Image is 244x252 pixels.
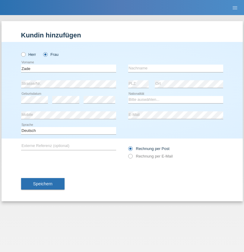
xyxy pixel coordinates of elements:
button: Speichern [21,178,65,190]
label: Frau [43,52,59,57]
input: Rechnung per E-Mail [128,154,132,161]
a: menu [229,6,241,9]
input: Frau [43,52,47,56]
span: Speichern [33,181,52,186]
input: Herr [21,52,25,56]
input: Rechnung per Post [128,146,132,154]
label: Herr [21,52,36,57]
label: Rechnung per Post [128,146,170,151]
i: menu [232,5,238,11]
h1: Kundin hinzufügen [21,31,223,39]
label: Rechnung per E-Mail [128,154,173,158]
